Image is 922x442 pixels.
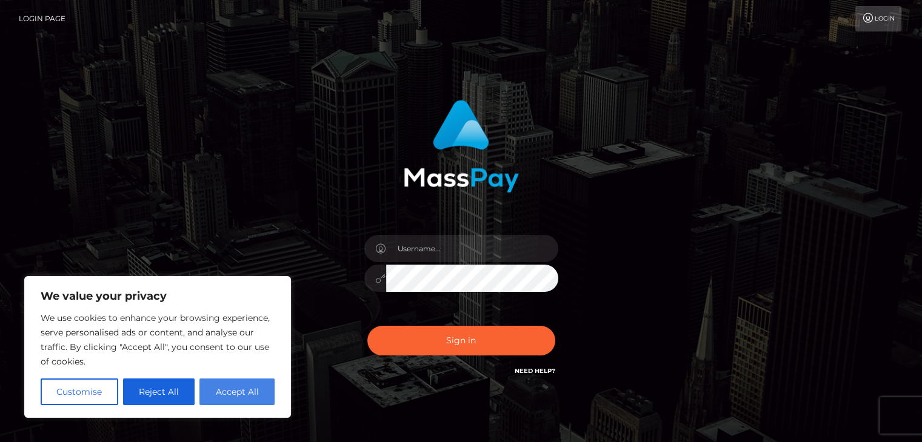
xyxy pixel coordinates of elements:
button: Sign in [367,326,555,355]
img: MassPay Login [404,100,519,193]
button: Customise [41,378,118,405]
a: Login Page [19,6,65,31]
p: We value your privacy [41,289,275,303]
button: Accept All [199,378,275,405]
input: Username... [386,235,558,262]
p: We use cookies to enhance your browsing experience, serve personalised ads or content, and analys... [41,311,275,369]
div: We value your privacy [24,276,291,418]
a: Need Help? [515,367,555,375]
a: Login [855,6,901,31]
button: Reject All [123,378,195,405]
